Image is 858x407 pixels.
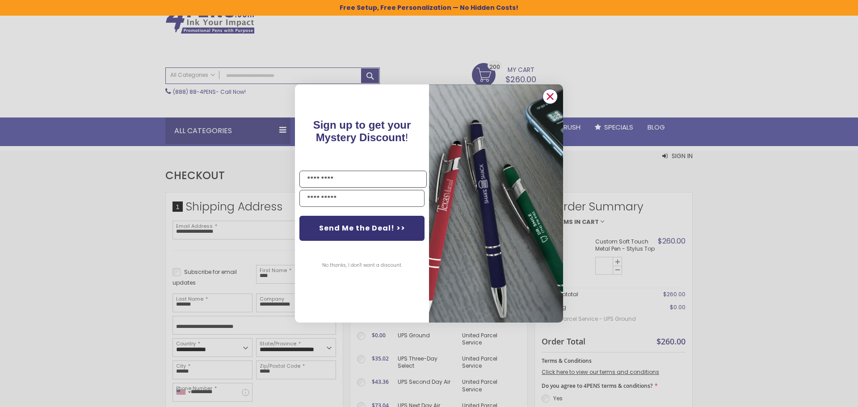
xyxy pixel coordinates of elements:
iframe: Google Customer Reviews [784,383,858,407]
span: ! [313,119,411,143]
button: No thanks, I don't want a discount. [318,254,407,277]
button: Close dialog [543,89,558,104]
button: Send Me the Deal! >> [299,216,425,241]
img: pop-up-image [429,84,563,323]
span: Sign up to get your Mystery Discount [313,119,411,143]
